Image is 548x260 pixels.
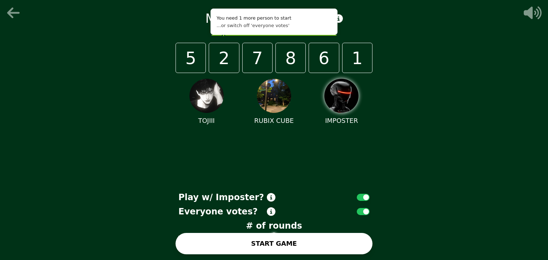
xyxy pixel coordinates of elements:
[178,206,264,217] p: Everyone votes?
[205,11,342,26] h1: Minimum 3 people!
[342,43,372,73] div: 1
[257,79,291,113] img: user Rubix cube profile picture
[275,43,306,73] div: 8
[178,220,370,232] p: # of rounds
[254,116,294,126] p: RUBIX CUBE
[325,116,358,126] p: IMPOSTER
[176,233,372,254] button: START GAME
[178,192,264,203] p: Play w/ Imposter?
[209,43,239,73] div: 2
[217,15,291,22] div: You need 1 more person to start
[217,22,291,29] div: ...or switch off 'everyone votes'
[189,79,224,113] img: user tojiii profile picture
[309,43,339,73] div: 6
[324,79,359,113] img: impost droid image
[198,116,214,126] p: TOJIII
[176,43,206,73] div: 5
[242,43,273,73] div: 7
